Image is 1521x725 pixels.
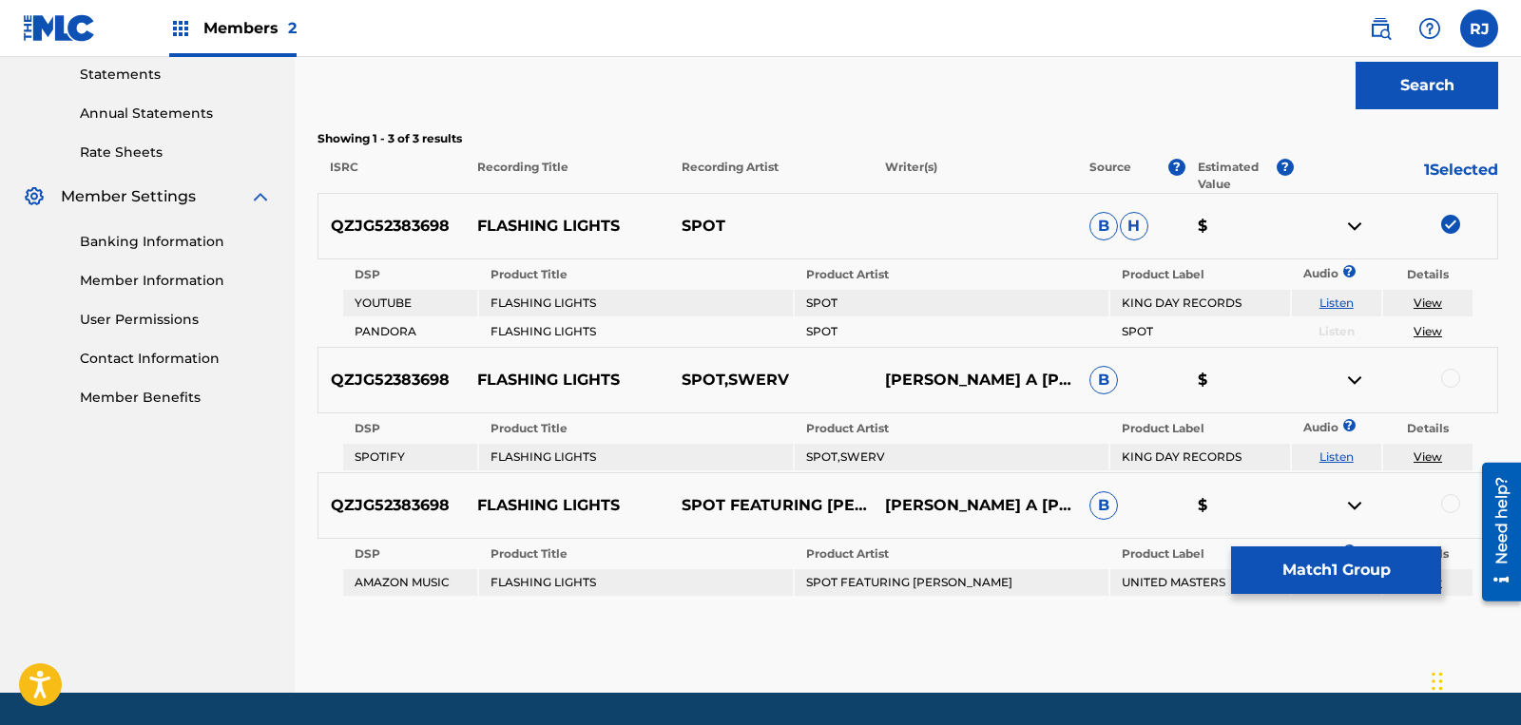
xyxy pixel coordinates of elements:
a: Listen [1319,296,1354,310]
p: QZJG52383698 [318,369,465,391]
p: Recording Artist [668,159,873,193]
span: B [1089,491,1118,520]
th: Product Title [479,541,793,567]
td: FLASHING LIGHTS [479,569,793,596]
p: Recording Title [464,159,668,193]
p: $ [1185,215,1294,238]
th: Product Title [479,261,793,288]
th: DSP [343,261,477,288]
p: SPOT,SWERV [669,369,874,391]
span: 2 [288,19,297,37]
span: ? [1349,544,1350,557]
span: ? [1349,265,1350,277]
span: Members [203,17,297,39]
p: $ [1185,369,1294,391]
img: contract [1343,369,1366,391]
p: Audio [1292,265,1315,282]
a: View [1414,449,1442,464]
th: Product Label [1110,261,1290,288]
a: Annual Statements [80,104,272,124]
p: Writer(s) [873,159,1077,193]
td: PANDORA [343,318,477,345]
span: H [1120,212,1148,240]
p: FLASHING LIGHTS [465,494,669,517]
td: FLASHING LIGHTS [479,290,793,316]
div: Drag [1432,653,1443,710]
p: Source [1089,159,1131,193]
a: User Permissions [80,310,272,330]
p: SPOT [669,215,874,238]
p: Estimated Value [1198,159,1277,193]
p: [PERSON_NAME] A [PERSON_NAME] [873,369,1077,391]
iframe: Chat Widget [1426,634,1521,725]
p: SPOT FEATURING [PERSON_NAME] [669,494,874,517]
span: B [1089,366,1118,394]
span: Member Settings [61,185,196,208]
div: User Menu [1460,10,1498,48]
span: ? [1349,419,1350,431]
a: Member Information [80,271,272,291]
img: MLC Logo [23,14,96,42]
a: Statements [80,65,272,85]
img: contract [1343,215,1366,238]
td: SPOT,SWERV [795,444,1108,470]
th: Product Label [1110,541,1290,567]
td: UNITED MASTERS [1110,569,1290,596]
span: ? [1168,159,1185,176]
td: SPOT [1110,318,1290,345]
img: help [1418,17,1441,40]
img: deselect [1441,215,1460,234]
span: B [1089,212,1118,240]
p: Audio [1292,419,1315,436]
p: Listen [1292,323,1381,340]
td: SPOTIFY [343,444,477,470]
p: Audio [1292,544,1315,562]
a: Contact Information [80,349,272,369]
img: search [1369,17,1392,40]
th: Details [1383,415,1473,442]
th: Product Artist [795,541,1108,567]
a: View [1414,324,1442,338]
p: QZJG52383698 [318,215,465,238]
td: YOUTUBE [343,290,477,316]
p: FLASHING LIGHTS [465,369,669,391]
a: Member Benefits [80,388,272,408]
img: contract [1343,494,1366,517]
td: KING DAY RECORDS [1110,290,1290,316]
button: Search [1356,62,1498,109]
p: $ [1185,494,1294,517]
img: Member Settings [23,185,46,208]
a: Public Search [1361,10,1399,48]
th: Product Label [1110,415,1290,442]
td: AMAZON MUSIC [343,569,477,596]
div: Help [1411,10,1449,48]
a: Listen [1319,449,1354,464]
td: FLASHING LIGHTS [479,444,793,470]
p: QZJG52383698 [318,494,465,517]
iframe: Resource Center [1468,455,1521,611]
p: [PERSON_NAME] A [PERSON_NAME] [873,494,1077,517]
th: Product Artist [795,415,1108,442]
th: Details [1383,261,1473,288]
th: Product Artist [795,261,1108,288]
th: DSP [343,415,477,442]
a: View [1414,296,1442,310]
th: DSP [343,541,477,567]
td: KING DAY RECORDS [1110,444,1290,470]
p: ISRC [318,159,464,193]
td: SPOT FEATURING [PERSON_NAME] [795,569,1108,596]
button: Match1 Group [1231,546,1441,594]
th: Details [1383,541,1473,567]
th: Product Title [479,415,793,442]
td: SPOT [795,318,1108,345]
p: Showing 1 - 3 of 3 results [318,130,1498,147]
p: FLASHING LIGHTS [465,215,669,238]
span: ? [1277,159,1294,176]
p: 1 Selected [1294,159,1498,193]
img: Top Rightsholders [169,17,192,40]
td: FLASHING LIGHTS [479,318,793,345]
a: Rate Sheets [80,143,272,162]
